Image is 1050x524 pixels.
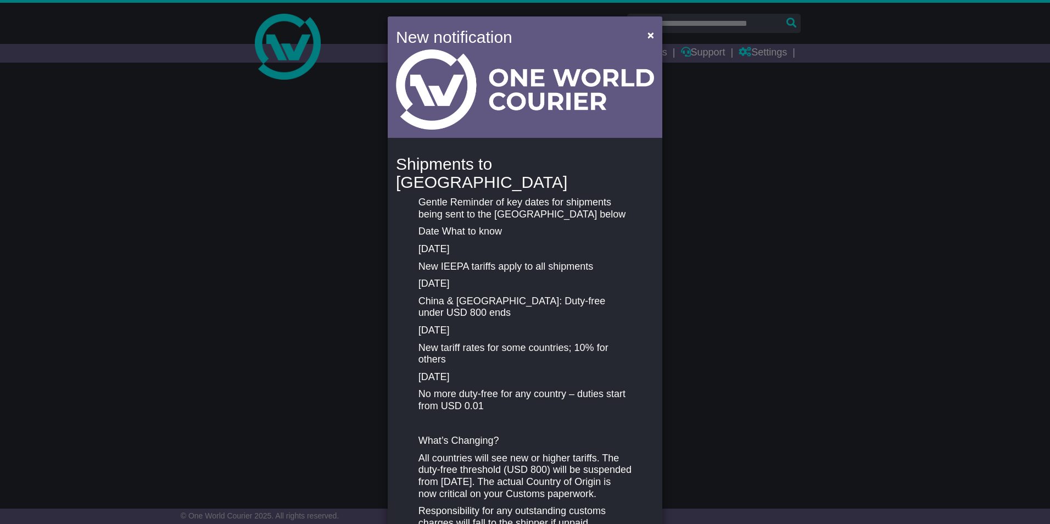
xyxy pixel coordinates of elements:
[647,29,654,41] span: ×
[418,371,632,383] p: [DATE]
[396,155,654,191] h4: Shipments to [GEOGRAPHIC_DATA]
[418,278,632,290] p: [DATE]
[418,197,632,220] p: Gentle Reminder of key dates for shipments being sent to the [GEOGRAPHIC_DATA] below
[396,49,654,130] img: Light
[418,388,632,412] p: No more duty-free for any country – duties start from USD 0.01
[418,453,632,500] p: All countries will see new or higher tariffs. The duty-free threshold (USD 800) will be suspended...
[418,325,632,337] p: [DATE]
[642,24,660,46] button: Close
[418,435,632,447] p: What’s Changing?
[418,342,632,366] p: New tariff rates for some countries; 10% for others
[418,296,632,319] p: China & [GEOGRAPHIC_DATA]: Duty-free under USD 800 ends
[418,243,632,255] p: [DATE]
[396,25,632,49] h4: New notification
[418,261,632,273] p: New IEEPA tariffs apply to all shipments
[418,226,632,238] p: Date What to know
